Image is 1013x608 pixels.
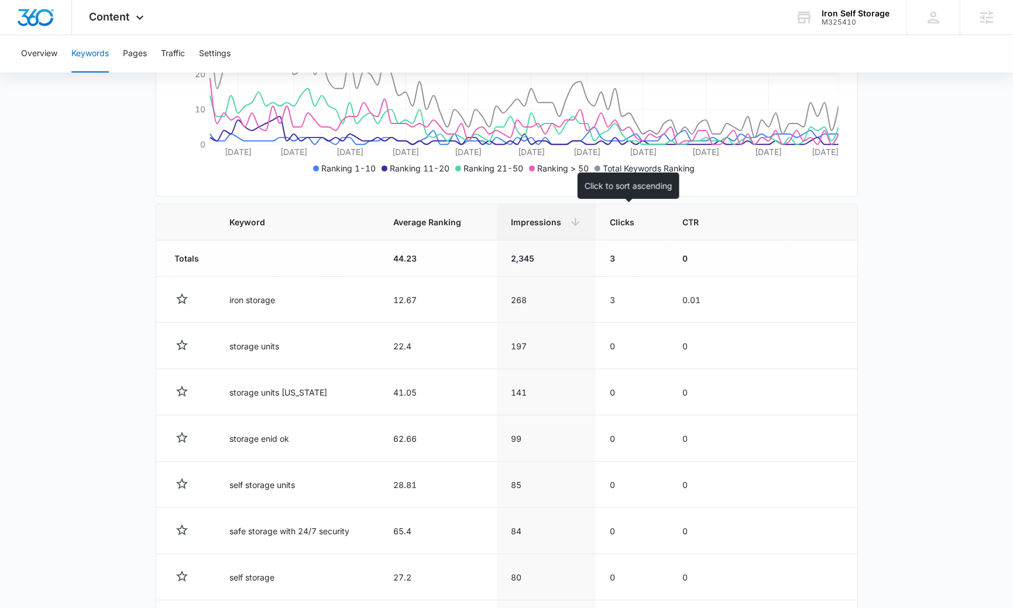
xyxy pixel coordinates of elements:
tspan: 20 [194,69,205,79]
td: 27.2 [379,554,497,600]
td: storage units [215,323,379,369]
span: Ranking 11-20 [390,163,449,173]
tspan: [DATE] [629,147,656,157]
td: 0 [668,554,732,600]
td: iron storage [215,277,379,323]
td: 0 [668,415,732,462]
td: 3 [596,277,668,323]
td: 12.67 [379,277,497,323]
span: Content [90,11,130,23]
span: Clicks [610,216,637,228]
td: 99 [497,415,596,462]
td: 84 [497,508,596,554]
button: Overview [21,35,57,73]
td: self storage [215,554,379,600]
td: self storage units [215,462,379,508]
tspan: [DATE] [280,147,307,157]
tspan: 0 [200,139,205,149]
div: account name [822,9,890,18]
td: 0 [668,241,732,277]
td: storage units [US_STATE] [215,369,379,415]
td: 0 [668,508,732,554]
tspan: [DATE] [692,147,719,157]
td: 22.4 [379,323,497,369]
td: 0 [596,462,668,508]
div: account id [822,18,890,26]
button: Traffic [161,35,185,73]
td: 0 [596,554,668,600]
td: 28.81 [379,462,497,508]
span: Total Keywords Ranking [603,163,695,173]
tspan: [DATE] [812,147,839,157]
td: 62.66 [379,415,497,462]
tspan: [DATE] [455,147,482,157]
span: Impressions [511,216,565,228]
td: 41.05 [379,369,497,415]
td: 0 [596,369,668,415]
tspan: 10 [194,104,205,114]
span: Ranking 21-50 [463,163,523,173]
span: Keyword [229,216,348,228]
td: 0 [596,323,668,369]
td: 197 [497,323,596,369]
tspan: [DATE] [224,147,251,157]
tspan: [DATE] [755,147,782,157]
button: Pages [123,35,147,73]
td: 80 [497,554,596,600]
td: 44.23 [379,241,497,277]
td: 65.4 [379,508,497,554]
span: Ranking > 50 [537,163,589,173]
td: 0.01 [668,277,732,323]
td: 85 [497,462,596,508]
td: safe storage with 24/7 security [215,508,379,554]
td: storage enid ok [215,415,379,462]
button: Settings [199,35,231,73]
td: 268 [497,277,596,323]
span: CTR [682,216,701,228]
span: Average Ranking [393,216,466,228]
td: 0 [596,508,668,554]
td: Totals [156,241,216,277]
tspan: [DATE] [392,147,419,157]
td: 0 [668,323,732,369]
tspan: [DATE] [517,147,544,157]
td: 2,345 [497,241,596,277]
td: 0 [596,415,668,462]
tspan: [DATE] [336,147,363,157]
td: 141 [497,369,596,415]
td: 3 [596,241,668,277]
button: Keywords [71,35,109,73]
span: Ranking 1-10 [321,163,376,173]
td: 0 [668,369,732,415]
td: 0 [668,462,732,508]
div: Click to sort ascending [578,173,679,199]
tspan: [DATE] [574,147,600,157]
